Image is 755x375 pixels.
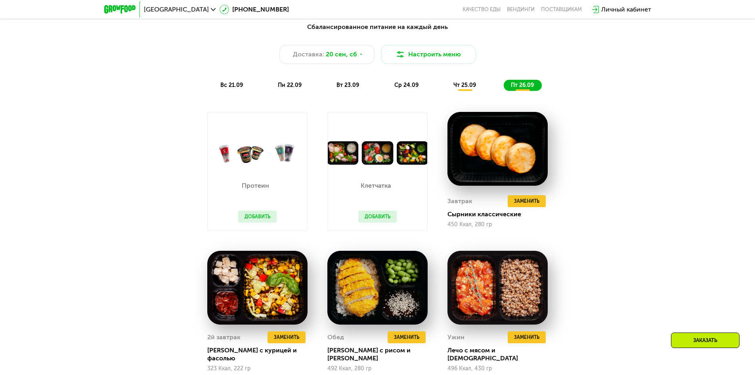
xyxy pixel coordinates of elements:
[278,82,302,88] span: пн 22.09
[671,333,740,348] div: Заказать
[207,331,241,343] div: 2й завтрак
[144,6,209,13] span: [GEOGRAPHIC_DATA]
[463,6,501,13] a: Качество еды
[327,346,434,362] div: [PERSON_NAME] с рисом и [PERSON_NAME]
[447,365,548,372] div: 496 Ккал, 430 гр
[447,346,554,362] div: Лечо с мясом и [DEMOGRAPHIC_DATA]
[207,365,308,372] div: 323 Ккал, 222 гр
[327,365,428,372] div: 492 Ккал, 280 гр
[268,331,306,343] button: Заменить
[507,6,535,13] a: Вендинги
[514,197,539,205] span: Заменить
[511,82,534,88] span: пт 26.09
[358,183,393,189] p: Клетчатка
[388,331,426,343] button: Заменить
[220,5,289,14] a: [PHONE_NUMBER]
[238,211,277,223] button: Добавить
[327,331,344,343] div: Обед
[207,346,314,362] div: [PERSON_NAME] с курицей и фасолью
[143,22,612,32] div: Сбалансированное питание на каждый день
[447,221,548,228] div: 450 Ккал, 280 гр
[336,82,359,88] span: вт 23.09
[601,5,651,14] div: Личный кабинет
[508,195,546,207] button: Заменить
[394,82,419,88] span: ср 24.09
[508,331,546,343] button: Заменить
[514,333,539,341] span: Заменить
[293,50,324,59] span: Доставка:
[381,45,476,64] button: Настроить меню
[274,333,299,341] span: Заменить
[447,195,472,207] div: Завтрак
[326,50,357,59] span: 20 сен, сб
[541,6,582,13] div: поставщикам
[358,211,397,223] button: Добавить
[447,331,464,343] div: Ужин
[453,82,476,88] span: чт 25.09
[447,210,554,218] div: Сырники классические
[238,183,273,189] p: Протеин
[394,333,419,341] span: Заменить
[220,82,243,88] span: вс 21.09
